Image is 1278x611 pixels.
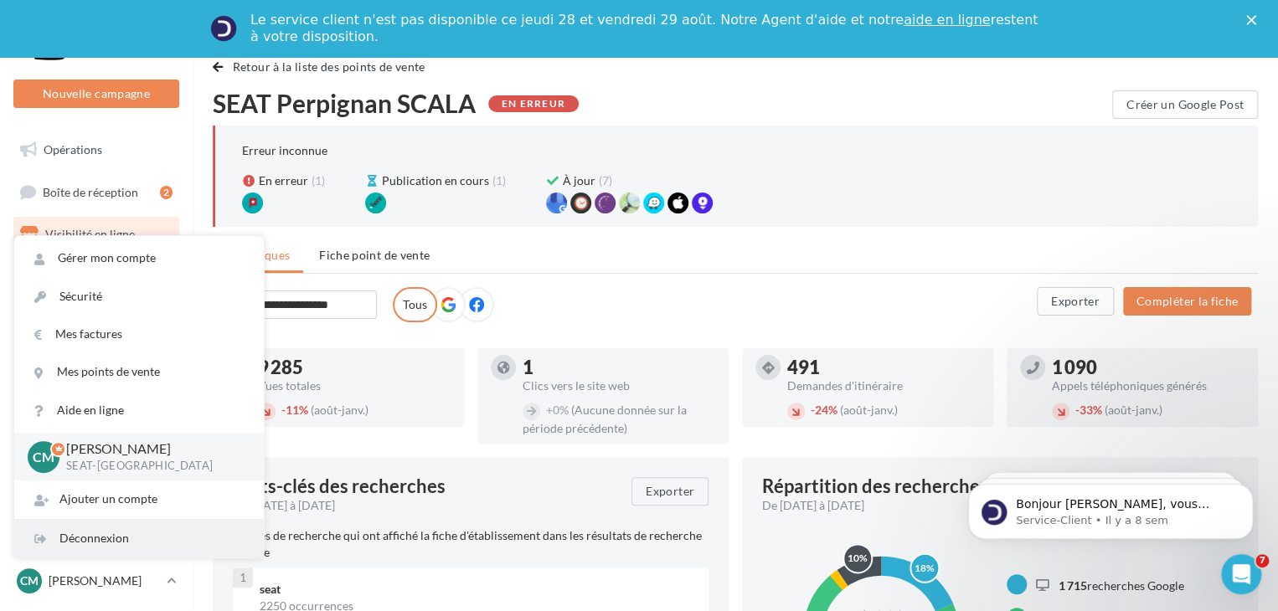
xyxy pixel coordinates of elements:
[1059,578,1087,592] span: 1 715
[233,527,709,561] p: Termes de recherche qui ont affiché la fiche d'établissement dans les résultats de recherche Google
[43,184,138,198] span: Boîte de réception
[523,403,687,435] span: (Aucune donnée sur la période précédente)
[523,358,715,377] div: 1
[10,480,183,530] a: Campagnes DataOnDemand
[33,447,54,466] span: Cm
[44,142,102,157] span: Opérations
[259,172,308,189] span: En erreur
[14,278,264,316] a: Sécurité
[1075,403,1080,417] span: -
[492,172,506,189] span: (1)
[393,287,437,322] label: Tous
[10,132,183,167] a: Opérations
[233,477,446,495] span: Mots-clés des recherches
[762,497,1224,514] div: De [DATE] à [DATE]
[160,186,173,199] div: 2
[523,380,715,392] div: Clics vers le site web
[213,90,476,116] span: SEAT Perpignan SCALA
[1246,15,1263,25] div: Fermer
[1105,403,1162,417] span: (août-janv.)
[599,172,612,189] span: (7)
[811,403,815,417] span: -
[1037,287,1114,316] button: Exporter
[20,572,39,589] span: Cm
[258,380,451,392] div: Vues totales
[1059,578,1184,592] span: recherches Google
[14,239,264,277] a: Gérer mon compte
[1075,403,1102,417] span: 33%
[631,477,709,506] button: Exporter
[787,380,980,392] div: Demandes d'itinéraire
[14,520,264,557] div: Déconnexion
[14,392,264,429] a: Aide en ligne
[14,353,264,391] a: Mes points de vente
[66,459,237,474] p: SEAT-[GEOGRAPHIC_DATA]
[1052,380,1245,392] div: Appels téléphoniques générés
[14,316,264,353] a: Mes factures
[210,15,237,42] img: Profile image for Service-Client
[1123,287,1251,316] button: Compléter la fiche
[488,95,579,112] div: En erreur
[1052,358,1245,377] div: 1 090
[242,143,327,157] p: Erreur inconnue
[258,358,451,377] div: 9 285
[10,341,183,377] a: Médiathèque
[14,480,264,518] div: Ajouter un compte
[233,497,618,514] div: De [DATE] à [DATE]
[546,403,569,417] span: 0%
[281,403,308,417] span: 11%
[382,172,489,189] span: Publication en cours
[1112,90,1258,119] button: Créer un Google Post
[1255,554,1269,567] span: 7
[546,403,553,417] span: +
[213,57,432,77] button: Retour à la liste des points de vente
[13,80,179,108] button: Nouvelle campagne
[312,172,325,189] span: (1)
[10,259,183,294] a: Campagnes
[49,572,160,589] p: [PERSON_NAME]
[10,174,183,210] a: Boîte de réception2
[840,403,898,417] span: (août-janv.)
[1221,554,1261,594] iframe: Intercom live chat
[762,477,988,495] div: Répartition des recherches
[10,425,183,475] a: PLV et print personnalisable
[250,12,1041,45] div: Le service client n'est pas disponible ce jeudi 28 et vendredi 29 août. Notre Agent d'aide et not...
[260,581,695,598] div: seat
[904,12,990,28] a: aide en ligne
[10,383,183,418] a: Calendrier
[10,300,183,336] a: Contacts
[787,358,980,377] div: 491
[233,59,425,74] span: Retour à la liste des points de vente
[66,439,237,459] p: [PERSON_NAME]
[319,248,430,262] span: Fiche point de vente
[563,172,595,189] span: À jour
[45,227,135,241] span: Visibilité en ligne
[1116,293,1258,307] a: Compléter la fiche
[233,567,253,588] div: 1
[943,449,1278,566] iframe: Intercom notifications message
[10,217,183,252] a: Visibilité en ligne
[281,403,286,417] span: -
[311,403,368,417] span: (août-janv.)
[13,565,179,597] a: Cm [PERSON_NAME]
[811,403,837,417] span: 24%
